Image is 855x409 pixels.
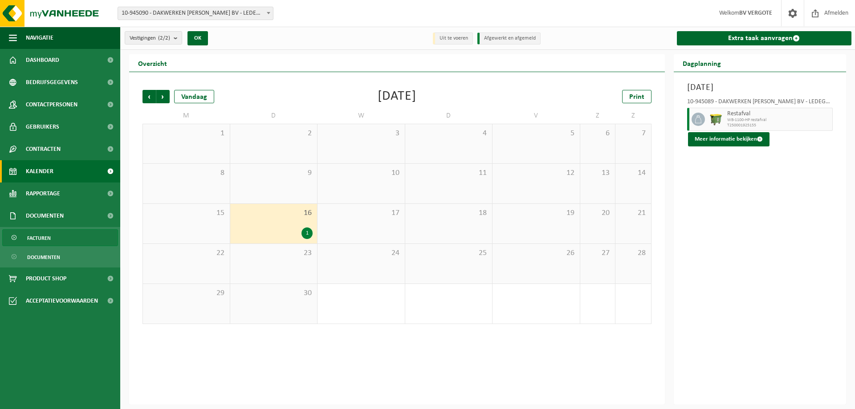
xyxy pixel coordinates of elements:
td: V [493,108,580,124]
td: Z [615,108,651,124]
span: 28 [620,248,646,258]
span: 22 [147,248,225,258]
td: M [142,108,230,124]
span: Vestigingen [130,32,170,45]
span: 16 [235,208,313,218]
span: 21 [620,208,646,218]
span: 26 [497,248,575,258]
span: Dashboard [26,49,59,71]
span: 19 [497,208,575,218]
span: 3 [322,129,400,138]
img: WB-1100-HPE-GN-50 [709,113,723,126]
span: Product Shop [26,267,66,290]
count: (2/2) [158,35,170,41]
span: 12 [497,168,575,178]
span: Contactpersonen [26,93,77,116]
span: Facturen [27,230,51,247]
span: Contracten [26,138,61,160]
td: D [405,108,493,124]
span: 8 [147,168,225,178]
span: Acceptatievoorwaarden [26,290,98,312]
span: 29 [147,288,225,298]
span: Navigatie [26,27,53,49]
li: Afgewerkt en afgemeld [477,32,541,45]
span: 10-945090 - DAKWERKEN DANNY VERGOTE BV - LEDEGEM [118,7,273,20]
span: 14 [620,168,646,178]
a: Extra taak aanvragen [677,31,852,45]
span: 9 [235,168,313,178]
td: Z [580,108,616,124]
span: 20 [585,208,611,218]
h2: Overzicht [129,54,176,72]
span: Kalender [26,160,53,182]
span: 13 [585,168,611,178]
div: Vandaag [174,90,214,103]
strong: BV VERGOTE [739,10,772,16]
button: Meer informatie bekijken [688,132,769,146]
span: 27 [585,248,611,258]
span: WB-1100-HP restafval [727,117,831,123]
button: Vestigingen(2/2) [125,31,182,45]
span: Rapportage [26,182,60,205]
a: Facturen [2,229,118,246]
span: 15 [147,208,225,218]
div: 1 [301,227,313,239]
a: Print [622,90,651,103]
span: 24 [322,248,400,258]
td: D [230,108,318,124]
li: Uit te voeren [433,32,473,45]
span: 18 [410,208,488,218]
span: 5 [497,129,575,138]
span: Vorige [142,90,156,103]
span: 1 [147,129,225,138]
span: Print [629,93,644,101]
span: Volgende [156,90,170,103]
div: [DATE] [378,90,416,103]
a: Documenten [2,248,118,265]
span: Gebruikers [26,116,59,138]
span: 7 [620,129,646,138]
span: 17 [322,208,400,218]
span: 25 [410,248,488,258]
span: Bedrijfsgegevens [26,71,78,93]
span: 4 [410,129,488,138]
span: 30 [235,288,313,298]
div: 10-945089 - DAKWERKEN [PERSON_NAME] BV - LEDEGEM [687,99,833,108]
h2: Dagplanning [674,54,730,72]
span: 23 [235,248,313,258]
button: OK [187,31,208,45]
span: 6 [585,129,611,138]
span: 2 [235,129,313,138]
td: W [318,108,405,124]
span: Documenten [27,249,60,266]
span: Documenten [26,205,64,227]
span: Restafval [727,110,831,117]
span: 10 [322,168,400,178]
span: 11 [410,168,488,178]
h3: [DATE] [687,81,833,94]
span: T250001925155 [727,123,831,128]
